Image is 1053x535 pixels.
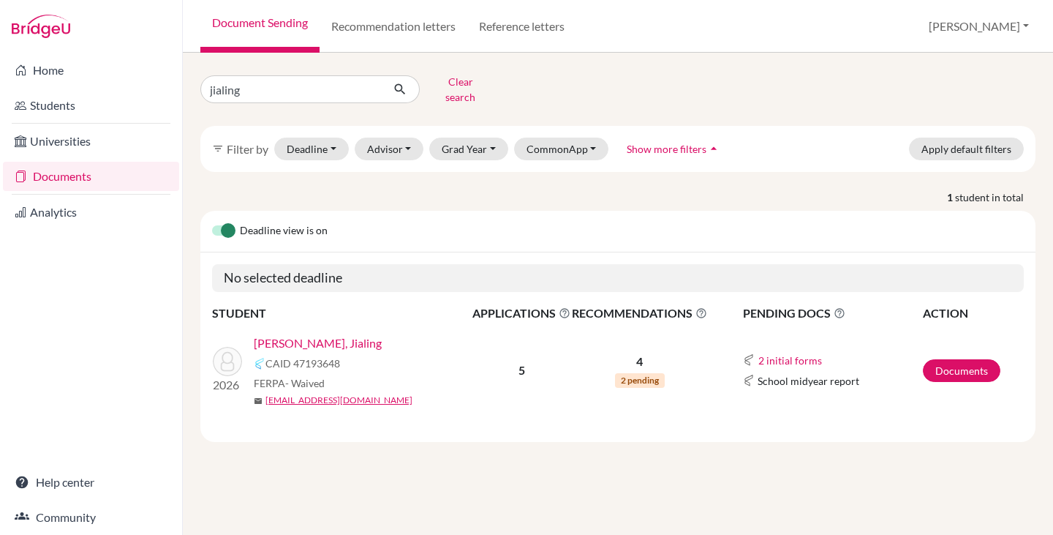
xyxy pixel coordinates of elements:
img: Luiza Ye, Jialing [213,347,242,376]
input: Find student by name... [200,75,382,103]
strong: 1 [947,190,955,205]
span: Filter by [227,142,268,156]
a: Universities [3,127,179,156]
i: arrow_drop_up [706,141,721,156]
a: Students [3,91,179,120]
button: Apply default filters [909,138,1024,160]
button: Grad Year [429,138,508,160]
span: mail [254,397,263,405]
button: [PERSON_NAME] [922,12,1035,40]
button: Clear search [420,70,501,108]
th: STUDENT [212,304,472,323]
h5: No selected deadline [212,264,1024,292]
p: 2026 [213,376,242,394]
i: filter_list [212,143,224,154]
a: Analytics [3,198,179,227]
span: School midyear report [758,373,859,389]
span: Deadline view is on [240,222,328,240]
span: PENDING DOCS [743,304,921,322]
a: Documents [923,359,1000,382]
a: [EMAIL_ADDRESS][DOMAIN_NAME] [265,394,412,407]
b: 5 [518,363,525,377]
span: 2 pending [615,373,665,388]
a: Help center [3,468,179,497]
span: RECOMMENDATIONS [572,304,707,322]
a: Documents [3,162,179,191]
button: Deadline [274,138,349,160]
img: Common App logo [254,358,265,370]
span: FERPA [254,375,325,391]
button: 2 initial forms [758,352,823,369]
button: Advisor [355,138,424,160]
span: student in total [955,190,1035,205]
img: Common App logo [743,354,755,366]
span: - Waived [285,377,325,389]
span: Show more filters [627,143,706,155]
a: [PERSON_NAME], Jialing [254,334,382,352]
span: CAID 47193648 [265,356,340,371]
button: CommonApp [514,138,609,160]
img: Bridge-U [12,15,70,38]
a: Home [3,56,179,85]
button: Show more filtersarrow_drop_up [614,138,733,160]
p: 4 [572,353,707,370]
a: Community [3,503,179,532]
img: Common App logo [743,375,755,386]
th: ACTION [922,304,1024,323]
span: APPLICATIONS [472,304,570,322]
